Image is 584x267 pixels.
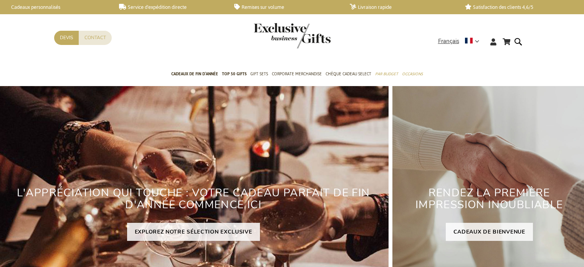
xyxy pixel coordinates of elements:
[250,70,268,78] span: Gift Sets
[465,4,568,10] a: Satisfaction des clients 4,6/5
[79,31,112,45] a: Contact
[375,70,398,78] span: Par budget
[54,31,79,45] a: Devis
[350,4,453,10] a: Livraison rapide
[438,37,484,46] div: Français
[119,4,222,10] a: Service d'expédition directe
[326,70,371,78] span: Chèque Cadeau Select
[438,37,459,46] span: Français
[127,223,260,241] a: EXPLOREZ NOTRE SÉLECTION EXCLUSIVE
[234,4,337,10] a: Remises sur volume
[446,223,533,241] a: CADEAUX DE BIENVENUE
[254,23,331,48] img: Exclusive Business gifts logo
[4,4,107,10] a: Cadeaux personnalisés
[402,70,423,78] span: Occasions
[222,70,247,78] span: TOP 50 Gifts
[254,23,292,48] a: store logo
[272,70,322,78] span: Corporate Merchandise
[171,70,218,78] span: Cadeaux de fin d’année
